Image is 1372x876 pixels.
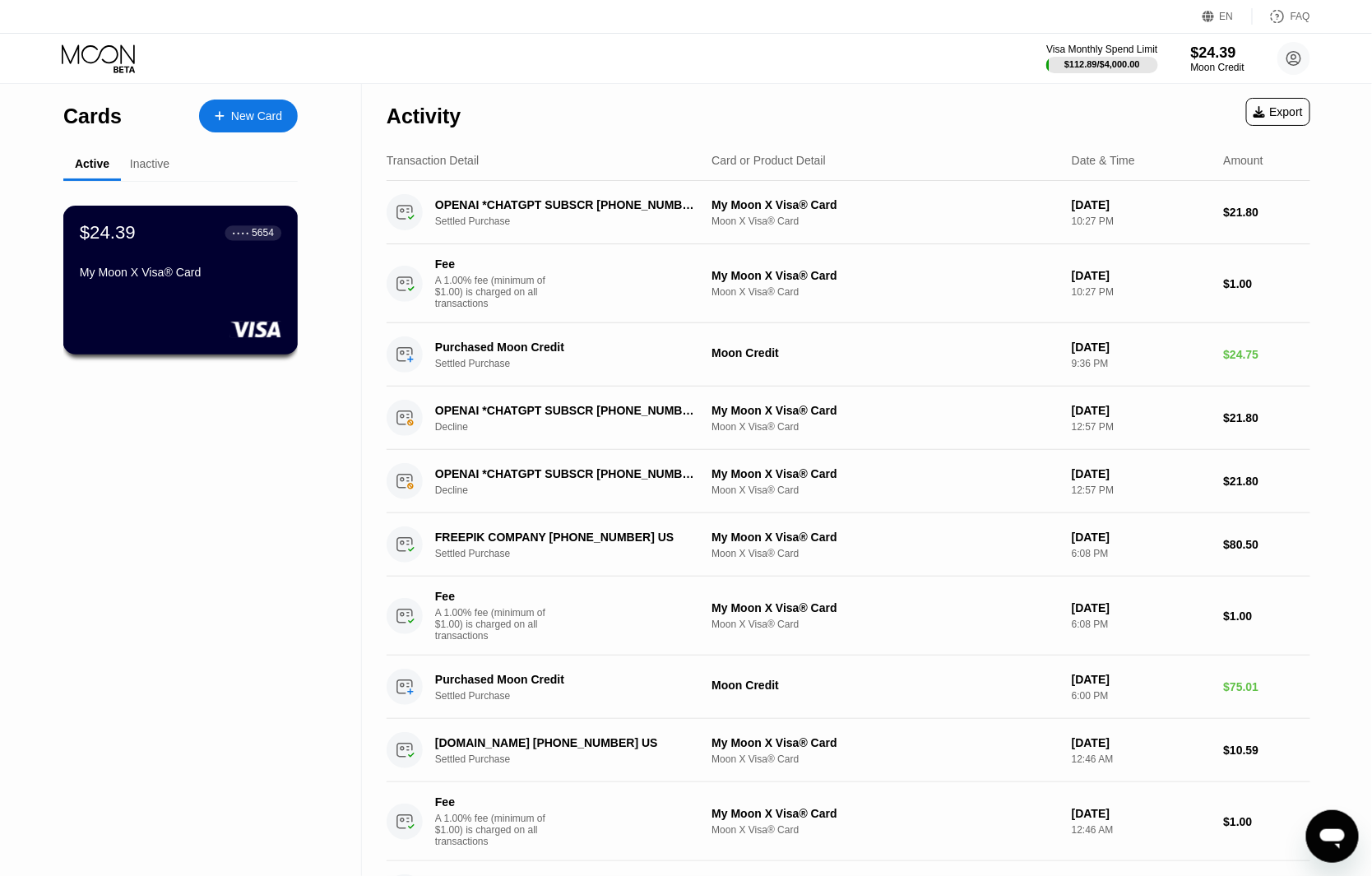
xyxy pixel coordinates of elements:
[387,387,1310,450] div: OPENAI *CHATGPT SUBSCR [PHONE_NUMBER] USDeclineMy Moon X Visa® CardMoon X Visa® Card[DATE]12:57 P...
[1072,673,1211,686] div: [DATE]
[1072,286,1211,298] div: 10:27 PM
[1224,815,1310,828] div: $1.00
[1072,619,1211,630] div: 6:08 PM
[1224,680,1310,693] div: $75.01
[435,736,697,749] div: [DOMAIN_NAME] [PHONE_NUMBER] US
[80,266,281,279] div: My Moon X Visa® Card
[435,607,559,642] div: A 1.00% fee (minimum of $1.00) is charged on all transactions
[435,341,697,354] div: Purchased Moon Credit
[75,157,109,170] div: Active
[1246,98,1310,126] div: Export
[1072,824,1211,836] div: 12:46 AM
[1072,358,1211,369] div: 9:36 PM
[1224,538,1310,551] div: $80.50
[64,206,297,354] div: $24.39● ● ● ●5654My Moon X Visa® Card
[387,577,1310,656] div: FeeA 1.00% fee (minimum of $1.00) is charged on all transactionsMy Moon X Visa® CardMoon X Visa® ...
[711,198,1059,211] div: My Moon X Visa® Card
[1224,475,1310,488] div: $21.80
[711,467,1059,480] div: My Moon X Visa® Card
[1224,348,1310,361] div: $24.75
[1072,154,1135,167] div: Date & Time
[1191,62,1245,73] div: Moon Credit
[1046,44,1157,55] div: Visa Monthly Spend Limit
[387,450,1310,513] div: OPENAI *CHATGPT SUBSCR [PHONE_NUMBER] USDeclineMy Moon X Visa® CardMoon X Visa® Card[DATE]12:57 P...
[387,104,461,128] div: Activity
[1306,810,1359,863] iframe: Кнопка запуска окна обмена сообщениями
[1072,421,1211,433] div: 12:57 PM
[387,782,1310,861] div: FeeA 1.00% fee (minimum of $1.00) is charged on all transactionsMy Moon X Visa® CardMoon X Visa® ...
[711,807,1059,820] div: My Moon X Visa® Card
[80,222,136,243] div: $24.39
[1072,548,1211,559] div: 6:08 PM
[1191,44,1245,62] div: $24.39
[435,404,697,417] div: OPENAI *CHATGPT SUBSCR [PHONE_NUMBER] US
[1224,609,1310,623] div: $1.00
[711,531,1059,544] div: My Moon X Visa® Card
[63,104,122,128] div: Cards
[387,513,1310,577] div: FREEPIK COMPANY [PHONE_NUMBER] USSettled PurchaseMy Moon X Visa® CardMoon X Visa® Card[DATE]6:08 ...
[1072,404,1211,417] div: [DATE]
[711,484,1059,496] div: Moon X Visa® Card
[387,181,1310,244] div: OPENAI *CHATGPT SUBSCR [PHONE_NUMBER] USSettled PurchaseMy Moon X Visa® CardMoon X Visa® Card[DAT...
[1224,411,1310,424] div: $21.80
[435,690,716,702] div: Settled Purchase
[435,467,697,480] div: OPENAI *CHATGPT SUBSCR [PHONE_NUMBER] US
[1224,277,1310,290] div: $1.00
[1046,44,1157,73] div: Visa Monthly Spend Limit$112.89/$4,000.00
[1072,736,1211,749] div: [DATE]
[1224,744,1310,757] div: $10.59
[1224,154,1263,167] div: Amount
[711,679,1059,692] div: Moon Credit
[435,257,550,271] div: Fee
[435,275,559,309] div: A 1.00% fee (minimum of $1.00) is charged on all transactions
[435,753,716,765] div: Settled Purchase
[1072,467,1211,480] div: [DATE]
[1072,198,1211,211] div: [DATE]
[1224,206,1310,219] div: $21.80
[1072,484,1211,496] div: 12:57 PM
[1291,11,1310,22] div: FAQ
[435,548,716,559] div: Settled Purchase
[199,100,298,132] div: New Card
[1191,44,1245,73] div: $24.39Moon Credit
[435,590,550,603] div: Fee
[387,244,1310,323] div: FeeA 1.00% fee (minimum of $1.00) is charged on all transactionsMy Moon X Visa® CardMoon X Visa® ...
[252,227,274,239] div: 5654
[711,601,1059,614] div: My Moon X Visa® Card
[1072,216,1211,227] div: 10:27 PM
[1072,690,1211,702] div: 6:00 PM
[435,531,697,544] div: FREEPIK COMPANY [PHONE_NUMBER] US
[387,323,1310,387] div: Purchased Moon CreditSettled PurchaseMoon Credit[DATE]9:36 PM$24.75
[711,736,1059,749] div: My Moon X Visa® Card
[711,421,1059,433] div: Moon X Visa® Card
[387,656,1310,719] div: Purchased Moon CreditSettled PurchaseMoon Credit[DATE]6:00 PM$75.01
[711,404,1059,417] div: My Moon X Visa® Card
[1072,601,1211,614] div: [DATE]
[711,548,1059,559] div: Moon X Visa® Card
[233,230,249,235] div: ● ● ● ●
[711,286,1059,298] div: Moon X Visa® Card
[1253,8,1310,25] div: FAQ
[435,216,716,227] div: Settled Purchase
[1220,11,1234,22] div: EN
[387,719,1310,782] div: [DOMAIN_NAME] [PHONE_NUMBER] USSettled PurchaseMy Moon X Visa® CardMoon X Visa® Card[DATE]12:46 A...
[130,157,169,170] div: Inactive
[711,216,1059,227] div: Moon X Visa® Card
[1072,531,1211,544] div: [DATE]
[711,619,1059,630] div: Moon X Visa® Card
[711,824,1059,836] div: Moon X Visa® Card
[1072,753,1211,765] div: 12:46 AM
[435,421,716,433] div: Decline
[1072,269,1211,282] div: [DATE]
[435,358,716,369] div: Settled Purchase
[387,154,479,167] div: Transaction Detail
[1064,59,1140,69] div: $112.89 / $4,000.00
[711,346,1059,359] div: Moon Credit
[711,154,826,167] div: Card or Product Detail
[435,484,716,496] div: Decline
[711,269,1059,282] div: My Moon X Visa® Card
[1072,807,1211,820] div: [DATE]
[435,673,697,686] div: Purchased Moon Credit
[1072,341,1211,354] div: [DATE]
